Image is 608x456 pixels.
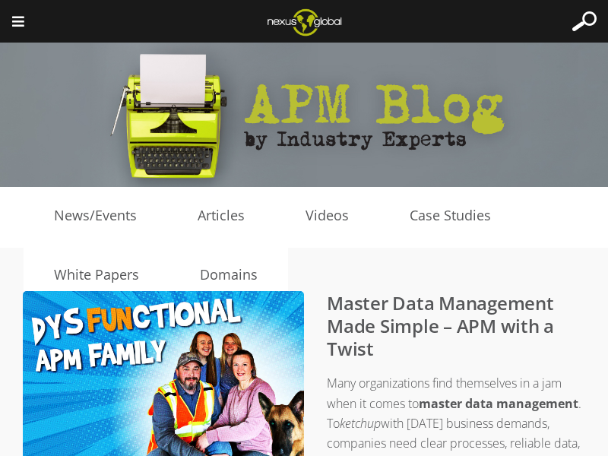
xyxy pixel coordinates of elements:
a: Case Studies [379,204,521,227]
a: News/Events [24,204,167,227]
strong: master data management [419,395,578,412]
em: ketchup [340,415,381,432]
a: Master Data Management Made Simple – APM with a Twist [327,290,554,361]
img: Nexus Global [255,4,353,40]
a: Videos [275,204,379,227]
a: Articles [167,204,275,227]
